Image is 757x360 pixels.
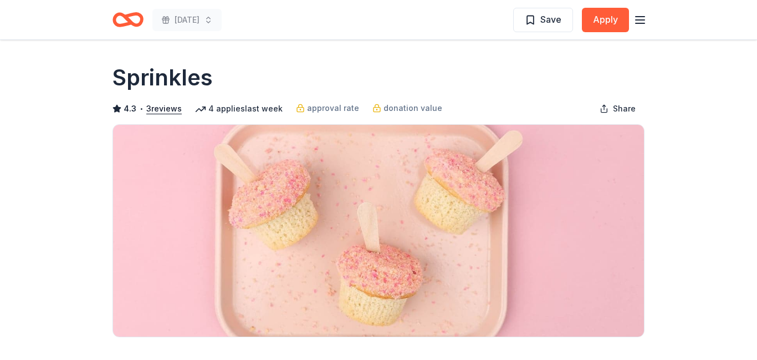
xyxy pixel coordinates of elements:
[591,98,645,120] button: Share
[296,102,359,115] a: approval rate
[513,8,573,32] button: Save
[124,102,136,115] span: 4.3
[195,102,283,115] div: 4 applies last week
[175,13,200,27] span: [DATE]
[152,9,222,31] button: [DATE]
[112,62,213,93] h1: Sprinkles
[383,102,442,115] span: donation value
[112,7,144,33] a: Home
[307,102,359,115] span: approval rate
[540,12,561,27] span: Save
[113,125,644,337] img: Image for Sprinkles
[372,102,442,115] a: donation value
[582,8,629,32] button: Apply
[146,102,182,115] button: 3reviews
[613,102,636,115] span: Share
[140,104,144,113] span: •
